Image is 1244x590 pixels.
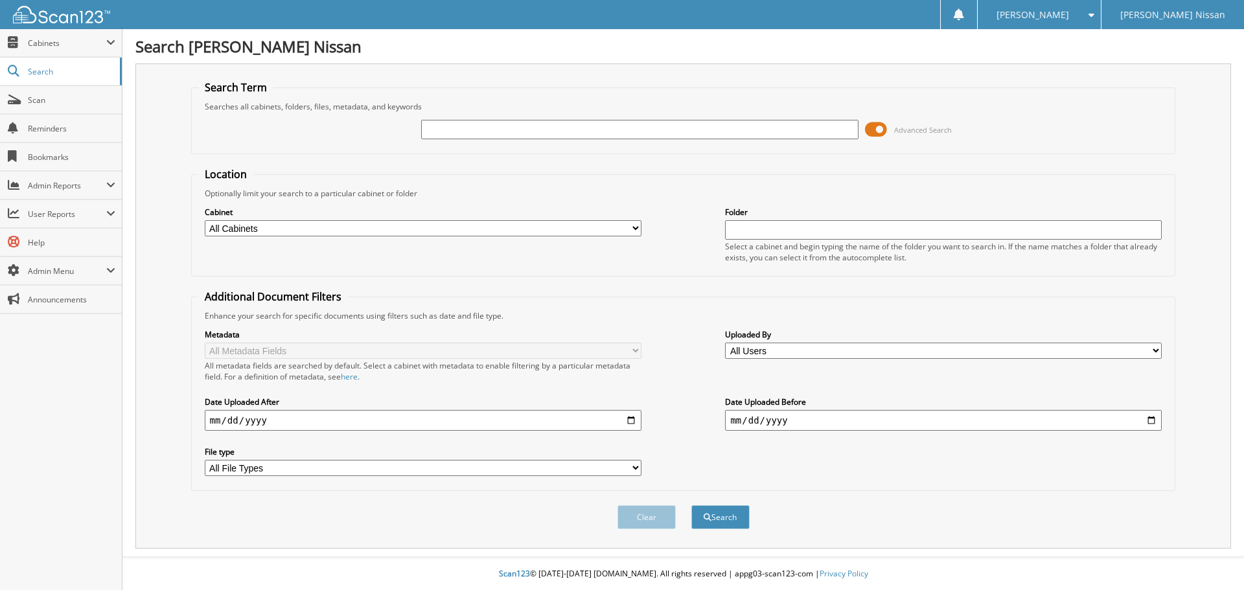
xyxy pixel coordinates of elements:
[28,294,115,305] span: Announcements
[135,36,1231,57] h1: Search [PERSON_NAME] Nissan
[996,11,1069,19] span: [PERSON_NAME]
[28,66,113,77] span: Search
[198,188,1169,199] div: Optionally limit your search to a particular cabinet or folder
[28,266,106,277] span: Admin Menu
[198,167,253,181] legend: Location
[205,329,641,340] label: Metadata
[725,410,1162,431] input: end
[28,38,106,49] span: Cabinets
[205,446,641,457] label: File type
[198,80,273,95] legend: Search Term
[341,371,358,382] a: here
[28,123,115,134] span: Reminders
[122,558,1244,590] div: © [DATE]-[DATE] [DOMAIN_NAME]. All rights reserved | appg03-scan123-com |
[691,505,750,529] button: Search
[198,101,1169,112] div: Searches all cabinets, folders, files, metadata, and keywords
[725,207,1162,218] label: Folder
[28,152,115,163] span: Bookmarks
[205,396,641,407] label: Date Uploaded After
[205,207,641,218] label: Cabinet
[198,310,1169,321] div: Enhance your search for specific documents using filters such as date and file type.
[28,237,115,248] span: Help
[198,289,348,304] legend: Additional Document Filters
[205,410,641,431] input: start
[499,568,530,579] span: Scan123
[820,568,868,579] a: Privacy Policy
[28,180,106,191] span: Admin Reports
[205,360,641,382] div: All metadata fields are searched by default. Select a cabinet with metadata to enable filtering b...
[13,6,110,23] img: scan123-logo-white.svg
[28,209,106,220] span: User Reports
[725,396,1162,407] label: Date Uploaded Before
[725,241,1162,263] div: Select a cabinet and begin typing the name of the folder you want to search in. If the name match...
[1120,11,1225,19] span: [PERSON_NAME] Nissan
[28,95,115,106] span: Scan
[725,329,1162,340] label: Uploaded By
[617,505,676,529] button: Clear
[894,125,952,135] span: Advanced Search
